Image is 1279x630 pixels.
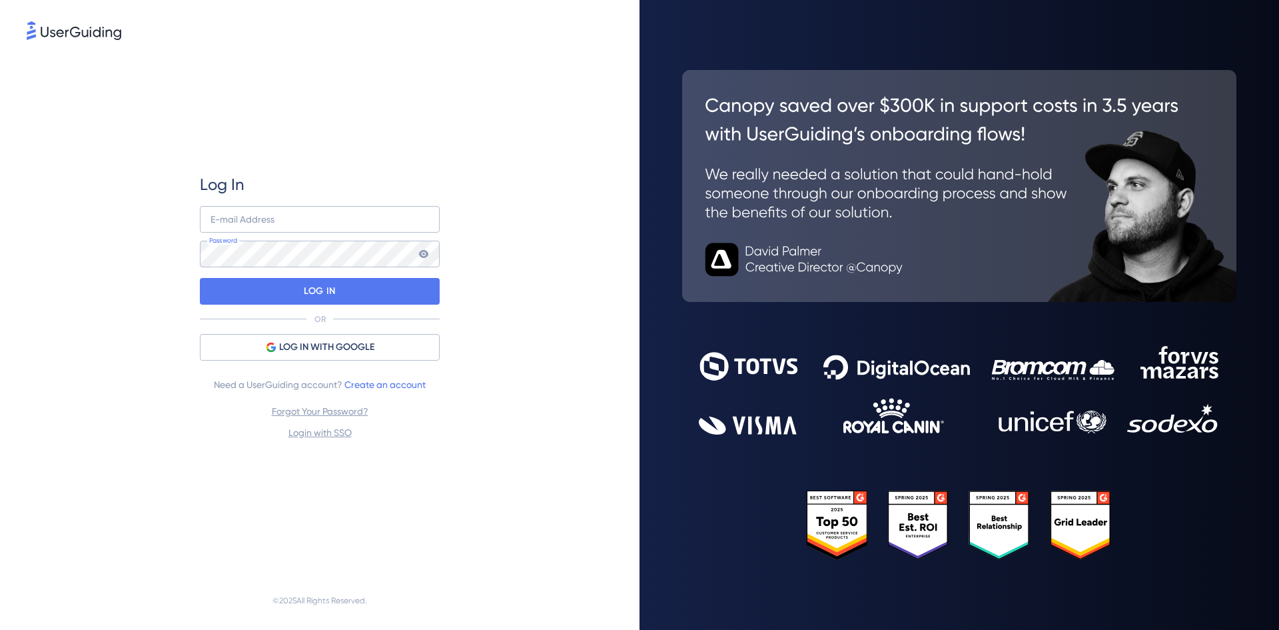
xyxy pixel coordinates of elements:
[288,427,352,438] a: Login with SSO
[279,339,374,355] span: LOG IN WITH GOOGLE
[304,281,335,302] p: LOG IN
[200,174,244,195] span: Log In
[272,406,368,417] a: Forgot Your Password?
[699,346,1220,435] img: 9302ce2ac39453076f5bc0f2f2ca889b.svg
[344,379,426,390] a: Create an account
[807,491,1112,561] img: 25303e33045975176eb484905ab012ff.svg
[27,21,121,40] img: 8faab4ba6bc7696a72372aa768b0286c.svg
[314,314,326,325] p: OR
[200,206,440,233] input: example@company.com
[214,377,426,393] span: Need a UserGuiding account?
[272,593,367,609] span: © 2025 All Rights Reserved.
[682,70,1236,302] img: 26c0aa7c25a843aed4baddd2b5e0fa68.svg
